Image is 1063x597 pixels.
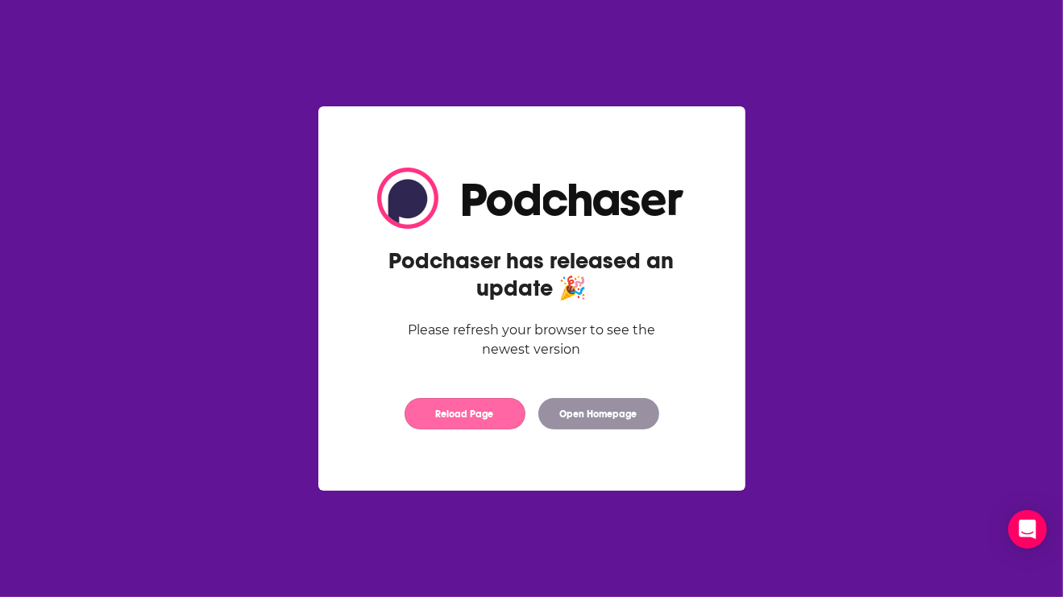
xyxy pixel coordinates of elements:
div: Open Intercom Messenger [1008,510,1047,549]
div: Please refresh your browser to see the newest version [377,321,687,359]
img: Logo [377,168,687,229]
button: Open Homepage [538,398,659,429]
h2: Podchaser has released an update 🎉 [377,247,687,302]
button: Reload Page [405,398,525,429]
